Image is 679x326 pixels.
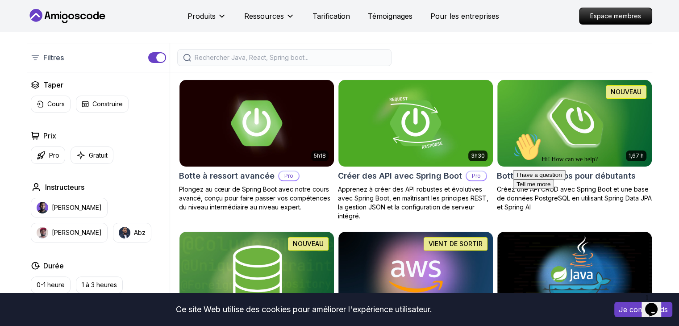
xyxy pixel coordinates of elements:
[76,96,129,113] button: Construire
[179,185,330,211] font: Plongez au cœur de Spring Boot avec notre cours avancé, conçu pour faire passer vos compétences d...
[314,152,326,159] font: 5h18
[113,223,151,242] button: image de l'instructeurAbz
[579,8,652,25] a: Espace membres
[134,229,146,236] font: Abz
[92,100,123,108] font: Construire
[31,223,108,242] button: image de l'instructeur[PERSON_NAME]
[4,4,164,60] div: 👋Hi! How can we help?I have a questionTell me more
[497,185,652,211] font: Créez une API CRUD avec Spring Boot et une base de données PostgreSQL en utilisant Spring Data JP...
[43,53,64,62] font: Filtres
[611,88,642,96] font: NOUVEAU
[338,171,462,180] font: Créer des API avec Spring Boot
[52,229,102,236] font: [PERSON_NAME]
[37,281,65,288] font: 0-1 heure
[37,227,48,238] img: image de l'instructeur
[293,240,324,247] font: NOUVEAU
[195,53,386,62] input: Rechercher Java, React, Spring boot...
[430,11,499,21] a: Pour les entreprises
[590,12,641,20] font: Espace membres
[368,11,412,21] a: Témoignages
[338,232,493,318] img: Carte AWS pour les développeurs
[642,290,670,317] iframe: widget de discussion
[244,11,295,29] button: Ressources
[4,50,45,60] button: Tell me more
[31,96,71,113] button: Cours
[509,129,670,286] iframe: widget de discussion
[43,80,63,89] font: Taper
[76,276,123,293] button: 1 à 3 heures
[497,232,652,318] img: Carte Docker pour les développeurs Java
[497,79,652,212] a: Carte Spring Boot pour débutants1,67 hNOUVEAUBotte de printemps pour débutantsCréez une API CRUD ...
[49,151,59,159] font: Pro
[43,131,56,140] font: Prix
[312,12,350,21] font: Tarification
[4,4,32,32] img: :wave:
[43,261,64,270] font: Durée
[119,227,130,238] img: image de l'instructeur
[312,11,350,21] a: Tarification
[472,172,481,179] font: Pro
[187,11,226,29] button: Produits
[45,183,84,192] font: Instructeurs
[47,100,65,108] font: Cours
[429,240,483,247] font: VIENT DE SORTIR
[52,204,102,211] font: [PERSON_NAME]
[31,146,65,164] button: Pro
[430,12,499,21] font: Pour les entreprises
[187,12,216,21] font: Produits
[244,12,284,21] font: Ressources
[82,281,117,288] font: 1 à 3 heures
[179,80,334,167] img: Carte Spring Boot avancée
[89,151,108,159] font: Gratuit
[619,305,668,314] font: Je comprends
[179,171,275,180] font: Botte à ressort avancée
[614,302,672,317] button: Accepter les cookies
[338,79,493,221] a: Création d'API avec la carte Spring Boot3h30Créer des API avec Spring BootProApprenez à créer des...
[4,41,56,50] button: I have a question
[338,80,493,167] img: Création d'API avec la carte Spring Boot
[497,80,652,167] img: Carte Spring Boot pour débutants
[497,171,636,180] font: Botte de printemps pour débutants
[4,27,88,33] span: Hi! How can we help?
[179,232,334,318] img: Carte Spring Data JPA
[338,185,488,220] font: Apprenez à créer des API robustes et évolutives avec Spring Boot, en maîtrisant les principes RES...
[71,146,113,164] button: Gratuit
[176,305,432,314] font: Ce site Web utilise des cookies pour améliorer l'expérience utilisateur.
[179,79,334,212] a: Carte Spring Boot avancée5h18Botte à ressort avancéeProPlongez au cœur de Spring Boot avec notre ...
[31,198,108,217] button: image de l'instructeur[PERSON_NAME]
[368,12,412,21] font: Témoignages
[31,276,71,293] button: 0-1 heure
[37,202,48,213] img: image de l'instructeur
[284,172,293,179] font: Pro
[471,152,485,159] font: 3h30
